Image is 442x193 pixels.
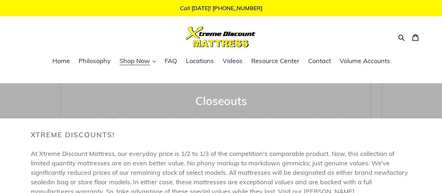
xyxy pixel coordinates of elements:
img: Xtreme Discount Mattress [186,27,256,47]
span: Philosophy [79,57,111,65]
a: Resource Center [248,56,303,67]
a: Videos [219,56,246,67]
a: Contact [305,56,334,67]
a: Home [49,56,73,67]
span: Home [52,57,70,65]
span: factory sealed [31,168,408,186]
a: Philosophy [75,56,114,67]
a: Locations [182,56,217,67]
span: Resource Center [251,57,299,65]
span: Contact [308,57,331,65]
span: Closeouts [195,94,247,108]
span: Locations [186,57,214,65]
h2: Xtreme Discounts! [31,131,412,139]
span: FAQ [165,57,177,65]
span: Videos [223,57,242,65]
button: Shop Now [116,56,159,67]
a: FAQ [161,56,181,67]
span: Shop Now [119,57,150,65]
a: Volume Accounts [336,56,393,67]
span: Volume Accounts [340,57,390,65]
